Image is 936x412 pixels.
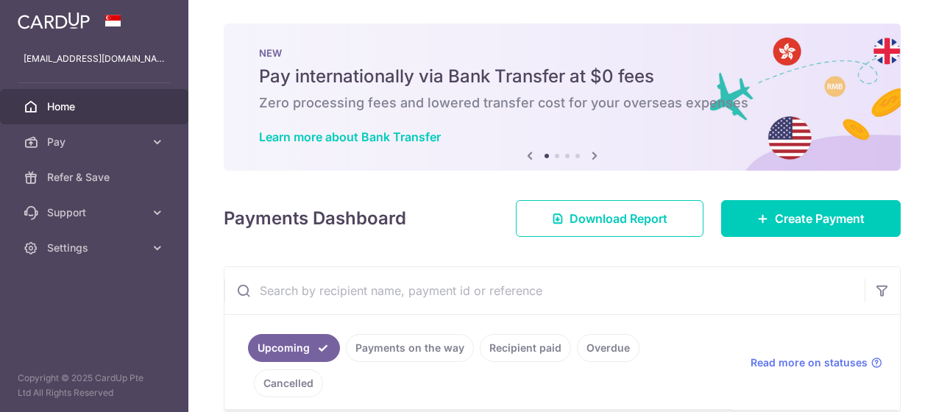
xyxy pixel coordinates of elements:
span: Download Report [570,210,667,227]
a: Recipient paid [480,334,571,362]
a: Read more on statuses [751,355,882,370]
h6: Zero processing fees and lowered transfer cost for your overseas expenses [259,94,865,112]
span: Refer & Save [47,170,144,185]
img: Bank transfer banner [224,24,901,171]
span: Support [47,205,144,220]
p: NEW [259,47,865,59]
a: Create Payment [721,200,901,237]
span: Settings [47,241,144,255]
span: Create Payment [775,210,865,227]
p: [EMAIL_ADDRESS][DOMAIN_NAME] [24,51,165,66]
span: Pay [47,135,144,149]
a: Download Report [516,200,703,237]
input: Search by recipient name, payment id or reference [224,267,865,314]
a: Learn more about Bank Transfer [259,129,441,144]
a: Payments on the way [346,334,474,362]
a: Overdue [577,334,639,362]
span: Home [47,99,144,114]
h5: Pay internationally via Bank Transfer at $0 fees [259,65,865,88]
h4: Payments Dashboard [224,205,406,232]
span: Read more on statuses [751,355,868,370]
img: CardUp [18,12,90,29]
a: Upcoming [248,334,340,362]
a: Cancelled [254,369,323,397]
